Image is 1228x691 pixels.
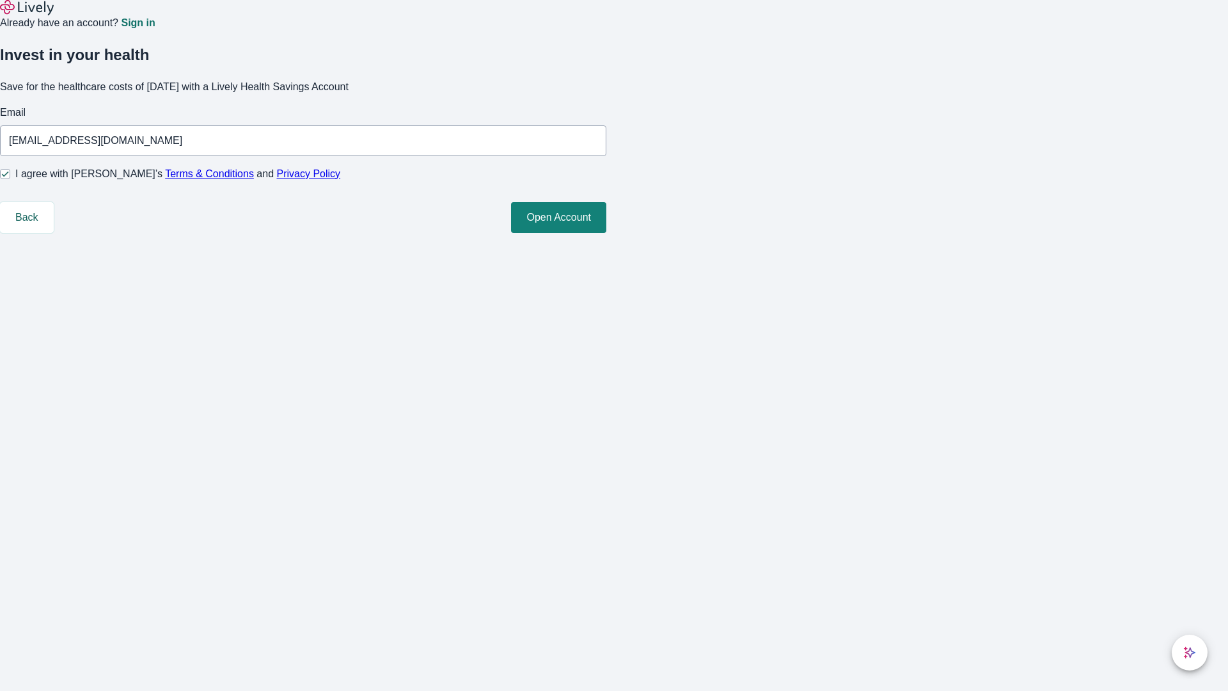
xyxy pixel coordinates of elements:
button: Open Account [511,202,606,233]
span: I agree with [PERSON_NAME]’s and [15,166,340,182]
a: Sign in [121,18,155,28]
svg: Lively AI Assistant [1183,646,1196,659]
button: chat [1172,635,1208,671]
a: Privacy Policy [277,168,341,179]
a: Terms & Conditions [165,168,254,179]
